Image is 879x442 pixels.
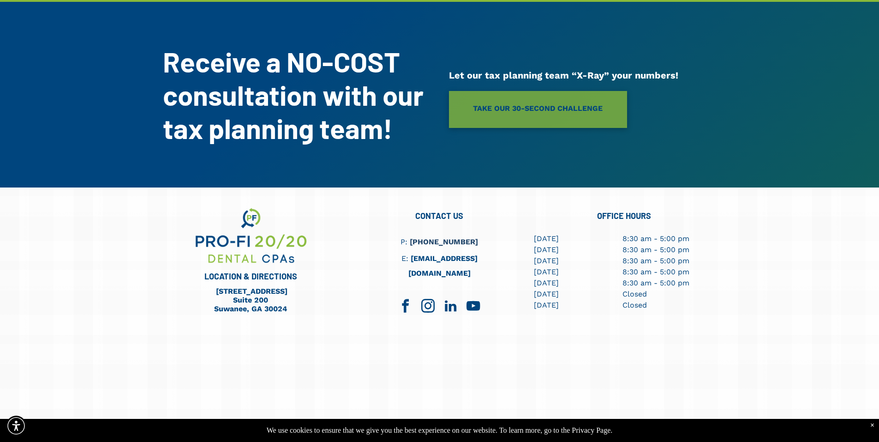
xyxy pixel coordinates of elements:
[395,296,416,319] a: facebook
[622,267,689,276] span: 8:30 am - 5:00 pm
[622,290,647,298] span: Closed
[463,296,484,319] a: youtube
[534,245,559,254] span: [DATE]
[163,45,424,145] strong: Receive a NO-COST consultation with our tax planning team!
[441,296,461,319] a: linkedin
[622,301,647,309] span: Closed
[622,234,689,243] span: 8:30 am - 5:00 pm
[473,98,603,119] span: TAKE OUR 30-SECOND CHALLENGE
[410,237,478,246] a: [PHONE_NUMBER]
[204,271,297,281] span: LOCATION & DIRECTIONS
[534,267,559,276] span: [DATE]
[418,296,438,319] a: instagram
[534,301,559,309] span: [DATE]
[408,254,478,278] a: [EMAIL_ADDRESS][DOMAIN_NAME]
[597,211,651,221] span: OFFICE HOURS
[534,290,559,298] span: [DATE]
[622,245,689,254] span: 8:30 am - 5:00 pm
[622,256,689,265] span: 8:30 am - 5:00 pm
[233,296,268,304] a: Suite 200
[534,234,559,243] span: [DATE]
[216,287,287,296] a: [STREET_ADDRESS]
[622,279,689,287] span: 8:30 am - 5:00 pm
[534,256,559,265] span: [DATE]
[449,91,627,128] a: TAKE OUR 30-SECOND CHALLENGE
[870,421,874,430] div: Dismiss notification
[415,211,463,221] span: CONTACT US
[534,279,559,287] span: [DATE]
[194,206,307,266] img: We are your dental business support consultants
[401,237,407,246] span: P:
[6,416,26,436] div: Accessibility Menu
[401,254,408,263] span: E:
[449,70,678,81] span: Let our tax planning team “X-Ray” your numbers!
[214,304,287,313] a: Suwanee, GA 30024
